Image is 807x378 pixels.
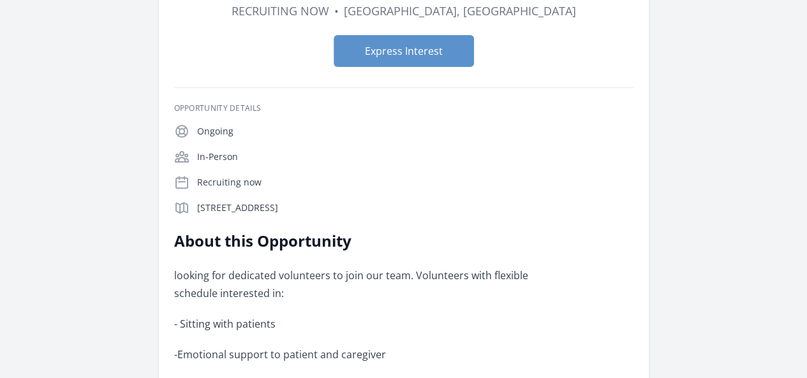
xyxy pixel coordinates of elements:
[344,2,576,20] dd: [GEOGRAPHIC_DATA], [GEOGRAPHIC_DATA]
[174,103,633,113] h3: Opportunity Details
[197,125,633,138] p: Ongoing
[232,2,329,20] dd: Recruiting now
[174,315,547,333] p: - Sitting with patients
[334,2,339,20] div: •
[197,176,633,189] p: Recruiting now
[197,201,633,214] p: [STREET_ADDRESS]
[334,35,474,67] button: Express Interest
[197,150,633,163] p: In-Person
[174,266,547,302] p: looking for dedicated volunteers to join our team. Volunteers with flexible schedule interested in:
[174,345,547,363] p: -Emotional support to patient and caregiver
[174,231,547,251] h2: About this Opportunity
